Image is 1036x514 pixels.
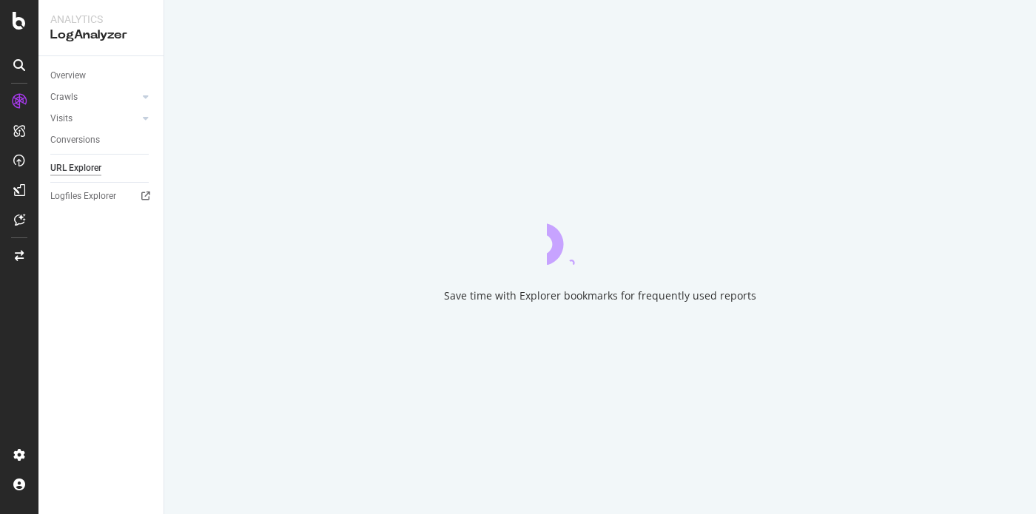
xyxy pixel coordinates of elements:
[547,212,653,265] div: animation
[50,89,138,105] a: Crawls
[50,189,153,204] a: Logfiles Explorer
[50,111,138,126] a: Visits
[50,68,86,84] div: Overview
[50,89,78,105] div: Crawls
[50,160,101,176] div: URL Explorer
[444,288,756,303] div: Save time with Explorer bookmarks for frequently used reports
[50,68,153,84] a: Overview
[50,132,100,148] div: Conversions
[50,189,116,204] div: Logfiles Explorer
[50,27,152,44] div: LogAnalyzer
[50,132,153,148] a: Conversions
[50,12,152,27] div: Analytics
[50,111,73,126] div: Visits
[50,160,153,176] a: URL Explorer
